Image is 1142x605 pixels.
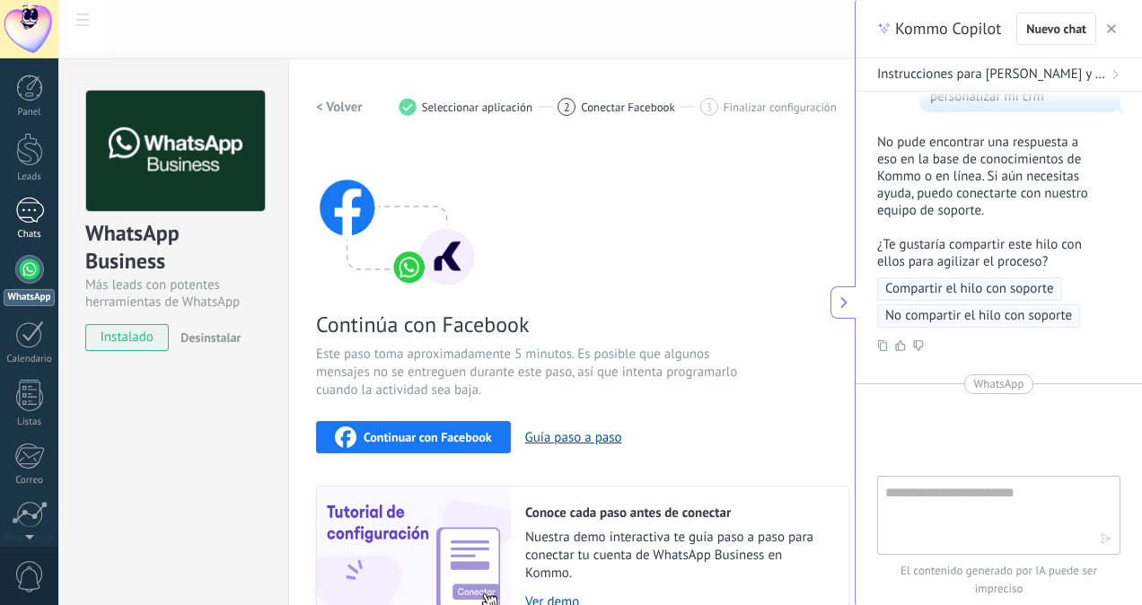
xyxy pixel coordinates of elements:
h2: < Volver [316,99,363,116]
span: Seleccionar aplicación [422,101,533,114]
div: Chats [4,229,56,241]
span: 2 [564,100,570,115]
span: No compartir el hilo con soporte [885,307,1072,325]
span: Kommo Copilot [895,18,1001,39]
span: Nuestra demo interactiva te guía paso a paso para conectar tu cuenta de WhatsApp Business en Kommo. [525,529,830,583]
div: Leads [4,171,56,183]
p: ¿Te gustaría compartir este hilo con ellos para agilizar el proceso? [877,236,1099,270]
div: Más leads con potentes herramientas de WhatsApp [85,276,262,311]
span: Finalizar configuración [724,101,837,114]
span: Este paso toma aproximadamente 5 minutos. Es posible que algunos mensajes no se entreguen durante... [316,346,743,399]
button: < Volver [316,91,363,123]
span: Desinstalar [180,329,241,346]
button: Compartir el hilo con soporte [877,277,1062,301]
button: No compartir el hilo con soporte [877,304,1080,328]
div: Calendario [4,354,56,365]
span: Nuevo chat [1026,22,1086,35]
span: Conectar Facebook [581,101,675,114]
span: Continúa con Facebook [316,311,743,338]
button: Instrucciones para [PERSON_NAME] y personalizar CRM [856,58,1142,92]
div: Listas [4,416,56,428]
img: connect with facebook [316,145,478,288]
span: instalado [86,324,168,351]
div: Correo [4,475,56,487]
h2: Conoce cada paso antes de conectar [525,504,830,522]
div: Panel [4,107,56,118]
span: Continuar con Facebook [364,431,492,443]
div: WhatsApp Business [85,219,262,276]
button: Continuar con Facebook [316,421,511,453]
span: WhatsApp [974,375,1024,393]
span: El contenido generado por IA puede ser impreciso [877,562,1120,598]
button: Nuevo chat [1016,13,1096,45]
span: 3 [706,100,712,115]
button: Desinstalar [173,324,241,351]
img: logo_main.png [86,91,265,212]
span: Compartir el hilo con soporte [885,280,1054,298]
div: WhatsApp [4,289,55,306]
p: No pude encontrar una respuesta a eso en la base de conocimientos de Kommo o en línea. Si aún nec... [877,134,1099,219]
button: Guía paso a paso [525,429,622,446]
span: Instrucciones para [PERSON_NAME] y personalizar CRM [877,66,1106,83]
